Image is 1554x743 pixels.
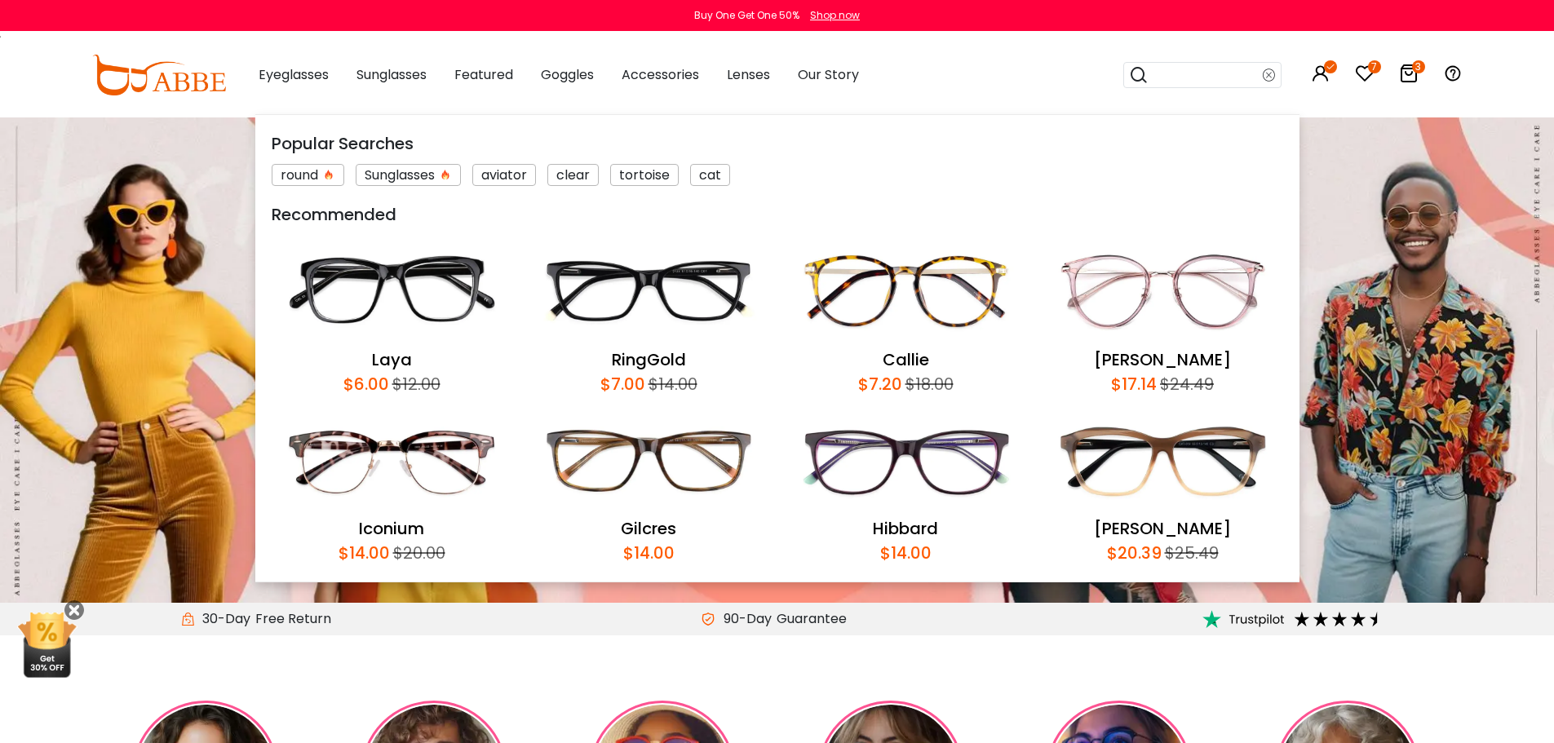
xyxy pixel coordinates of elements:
div: $14.00 [645,372,697,396]
div: clear [547,164,599,186]
div: $20.39 [1107,541,1162,565]
div: Shop now [810,8,860,23]
img: mini welcome offer [16,613,77,678]
a: Callie [883,348,929,371]
div: $18.00 [902,372,954,396]
span: Sunglasses [356,65,427,84]
span: 90-Day [715,609,772,629]
span: Our Story [798,65,859,84]
img: Hibbard [786,405,1026,517]
div: cat [690,164,730,186]
img: Naomi [1043,235,1283,347]
div: $7.20 [858,372,902,396]
img: Callie [786,235,1026,347]
span: Accessories [622,65,699,84]
a: Gilcres [621,517,676,540]
a: RingGold [612,348,686,371]
a: [PERSON_NAME] [1094,348,1231,371]
div: Guarantee [772,609,852,629]
a: Iconium [359,517,424,540]
i: 7 [1368,60,1381,73]
img: Sonia [1043,405,1283,517]
div: Free Return [250,609,336,629]
img: Iconium [272,405,512,517]
img: Laya [272,235,512,347]
div: Popular Searches [272,131,1283,156]
div: $25.49 [1162,541,1219,565]
div: $7.00 [600,372,645,396]
img: Gilcres [529,405,769,517]
a: [PERSON_NAME] [1094,517,1231,540]
a: Hibbard [873,517,938,540]
a: 3 [1399,67,1419,86]
a: 7 [1355,67,1375,86]
span: Goggles [541,65,594,84]
a: Shop now [802,8,860,22]
div: $14.00 [623,541,675,565]
div: $14.00 [880,541,932,565]
div: round [272,164,344,186]
div: $24.49 [1157,372,1214,396]
img: RingGold [529,235,769,347]
div: $20.00 [390,541,445,565]
span: Eyeglasses [259,65,329,84]
div: $12.00 [389,372,441,396]
div: Buy One Get One 50% [694,8,799,23]
div: Sunglasses [356,164,461,186]
div: $6.00 [343,372,389,396]
i: 3 [1412,60,1425,73]
div: tortoise [610,164,679,186]
div: $14.00 [339,541,390,565]
a: Laya [372,348,412,371]
span: 30-Day [194,609,250,629]
div: $17.14 [1111,372,1157,396]
span: Lenses [727,65,770,84]
span: Featured [454,65,513,84]
div: aviator [472,164,536,186]
img: abbeglasses.com [92,55,226,95]
div: Recommended [272,202,1283,227]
